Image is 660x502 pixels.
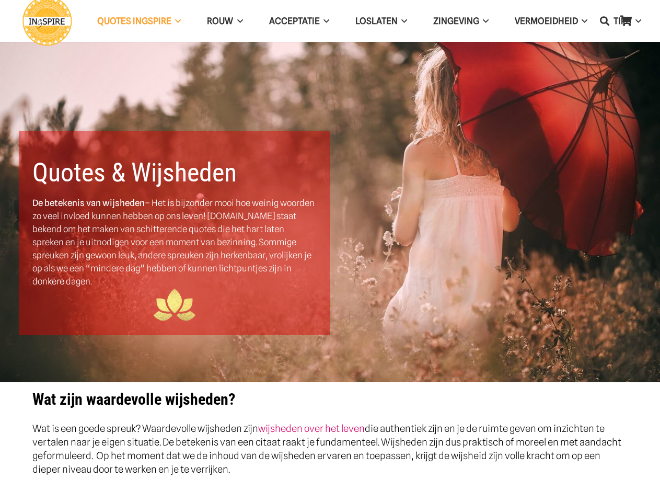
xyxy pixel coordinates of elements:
[32,198,145,208] strong: De betekenis van wijsheden
[502,8,600,35] a: VERMOEIDHEIDVERMOEIDHEID Menu
[256,8,342,35] a: AcceptatieAcceptatie Menu
[84,8,194,35] a: QUOTES INGSPIREQUOTES INGSPIRE Menu
[342,8,420,35] a: LoslatenLoslaten Menu
[613,16,631,26] span: TIPS
[420,8,502,35] a: ZingevingZingeving Menu
[32,157,237,188] b: Quotes & Wijsheden
[233,8,242,34] span: ROUW Menu
[398,8,407,34] span: Loslaten Menu
[207,16,233,26] span: ROUW
[269,16,320,26] span: Acceptatie
[171,8,181,34] span: QUOTES INGSPIRE Menu
[258,423,365,434] a: wijsheden over het leven
[594,8,615,34] a: Zoeken
[32,390,235,408] strong: Wat zijn waardevolle wijsheden?
[515,16,578,26] span: VERMOEIDHEID
[320,8,329,34] span: Acceptatie Menu
[194,8,256,35] a: ROUWROUW Menu
[600,8,654,35] a: TIPSTIPS Menu
[154,288,195,322] img: ingspire
[631,8,641,34] span: TIPS Menu
[479,8,489,34] span: Zingeving Menu
[433,16,479,26] span: Zingeving
[578,8,587,34] span: VERMOEIDHEID Menu
[32,198,315,287] span: – Het is bijzonder mooi hoe weinig woorden zo veel invloed kunnen hebben op ons leven! [DOMAIN_NA...
[97,16,171,26] span: QUOTES INGSPIRE
[32,423,621,475] span: Wat is een goede spreuk? Waardevolle wijsheden zijn die authentiek zijn en je de ruimte geven om ...
[355,16,398,26] span: Loslaten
